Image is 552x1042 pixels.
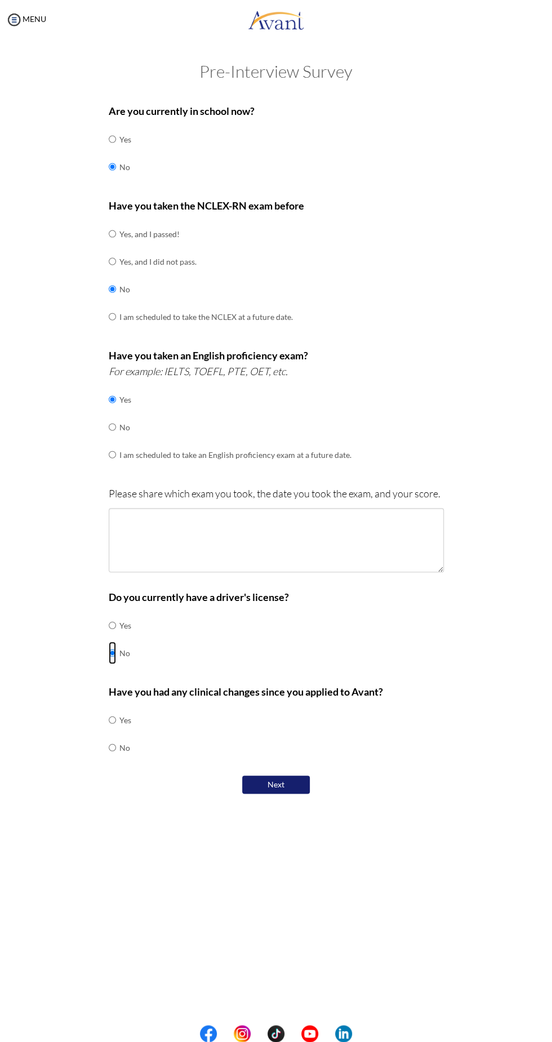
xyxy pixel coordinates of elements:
[119,275,293,303] td: No
[119,303,293,331] td: I am scheduled to take the NCLEX at a future date.
[251,1025,268,1042] img: blank.png
[109,685,383,698] b: Have you had any clinical changes since you applied to Avant?
[109,349,308,362] b: Have you taken an English proficiency exam?
[242,776,310,794] button: Next
[119,153,131,181] td: No
[119,639,131,667] td: No
[335,1025,352,1042] img: li.png
[119,706,131,734] td: Yes
[119,126,131,153] td: Yes
[109,591,289,603] b: Do you currently have a driver's license?
[200,1025,217,1042] img: fb.png
[6,14,46,24] a: MENU
[284,1025,301,1042] img: blank.png
[248,3,304,37] img: logo.png
[119,612,131,639] td: Yes
[119,734,131,762] td: No
[119,386,351,413] td: Yes
[119,441,351,469] td: I am scheduled to take an English proficiency exam at a future date.
[217,1025,234,1042] img: blank.png
[268,1025,284,1042] img: tt.png
[109,199,304,212] b: Have you taken the NCLEX-RN exam before
[301,1025,318,1042] img: yt.png
[119,220,293,248] td: Yes, and I passed!
[109,105,255,117] b: Are you currently in school now?
[119,413,351,441] td: No
[234,1025,251,1042] img: in.png
[6,11,23,28] img: icon-menu.png
[109,365,288,377] i: For example: IELTS, TOEFL, PTE, OET, etc.
[11,62,541,81] h2: Pre-Interview Survey
[109,486,444,501] p: Please share which exam you took, the date you took the exam, and your score.
[318,1025,335,1042] img: blank.png
[119,248,293,275] td: Yes, and I did not pass.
